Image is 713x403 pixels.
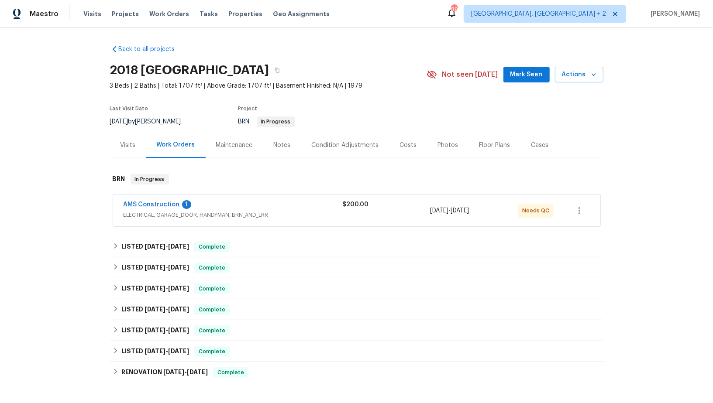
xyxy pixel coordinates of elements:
[269,62,285,78] button: Copy Address
[145,327,189,333] span: -
[145,348,165,354] span: [DATE]
[273,10,330,18] span: Geo Assignments
[438,141,458,150] div: Photos
[110,116,192,127] div: by [PERSON_NAME]
[110,45,194,54] a: Back to all projects
[195,284,229,293] span: Complete
[145,243,165,249] span: [DATE]
[228,10,262,18] span: Properties
[110,341,603,362] div: LISTED [DATE]-[DATE]Complete
[112,10,139,18] span: Projects
[182,200,191,209] div: 1
[121,304,189,315] h6: LISTED
[121,346,189,357] h6: LISTED
[238,119,295,125] span: BRN
[163,369,208,375] span: -
[110,362,603,383] div: RENOVATION [DATE]-[DATE]Complete
[113,174,125,184] h6: BRN
[430,206,469,215] span: -
[121,141,136,150] div: Visits
[121,367,208,378] h6: RENOVATION
[121,263,189,273] h6: LISTED
[451,208,469,214] span: [DATE]
[124,211,343,219] span: ELECTRICAL, GARAGE_DOOR, HANDYMAN, BRN_AND_LRR
[312,141,379,150] div: Condition Adjustments
[430,208,448,214] span: [DATE]
[145,285,189,291] span: -
[195,305,229,314] span: Complete
[168,285,189,291] span: [DATE]
[168,243,189,249] span: [DATE]
[168,348,189,354] span: [DATE]
[110,320,603,341] div: LISTED [DATE]-[DATE]Complete
[274,141,291,150] div: Notes
[451,5,457,14] div: 89
[216,141,253,150] div: Maintenance
[145,264,189,270] span: -
[258,119,294,124] span: In Progress
[145,306,189,312] span: -
[168,306,189,312] span: [DATE]
[145,264,165,270] span: [DATE]
[163,369,184,375] span: [DATE]
[200,11,218,17] span: Tasks
[110,236,603,257] div: LISTED [DATE]-[DATE]Complete
[110,106,148,111] span: Last Visit Date
[83,10,101,18] span: Visits
[110,82,427,90] span: 3 Beds | 2 Baths | Total: 1707 ft² | Above Grade: 1707 ft² | Basement Finished: N/A | 1979
[510,69,543,80] span: Mark Seen
[214,368,248,377] span: Complete
[145,348,189,354] span: -
[157,140,195,149] div: Work Orders
[522,206,553,215] span: Needs QC
[343,201,369,208] span: $200.00
[647,10,700,18] span: [PERSON_NAME]
[195,242,229,251] span: Complete
[131,175,168,184] span: In Progress
[110,66,269,75] h2: 2018 [GEOGRAPHIC_DATA]
[30,10,59,18] span: Maestro
[149,10,189,18] span: Work Orders
[145,285,165,291] span: [DATE]
[479,141,510,150] div: Floor Plans
[562,69,596,80] span: Actions
[121,242,189,252] h6: LISTED
[503,67,550,83] button: Mark Seen
[145,327,165,333] span: [DATE]
[195,263,229,272] span: Complete
[168,264,189,270] span: [DATE]
[145,306,165,312] span: [DATE]
[442,70,498,79] span: Not seen [DATE]
[555,67,603,83] button: Actions
[110,257,603,278] div: LISTED [DATE]-[DATE]Complete
[124,201,180,208] a: AMS Construction
[110,278,603,299] div: LISTED [DATE]-[DATE]Complete
[145,243,189,249] span: -
[110,299,603,320] div: LISTED [DATE]-[DATE]Complete
[110,165,603,193] div: BRN In Progress
[238,106,258,111] span: Project
[168,327,189,333] span: [DATE]
[195,326,229,335] span: Complete
[121,325,189,336] h6: LISTED
[531,141,549,150] div: Cases
[400,141,417,150] div: Costs
[187,369,208,375] span: [DATE]
[110,119,128,125] span: [DATE]
[195,347,229,356] span: Complete
[471,10,606,18] span: [GEOGRAPHIC_DATA], [GEOGRAPHIC_DATA] + 2
[121,283,189,294] h6: LISTED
